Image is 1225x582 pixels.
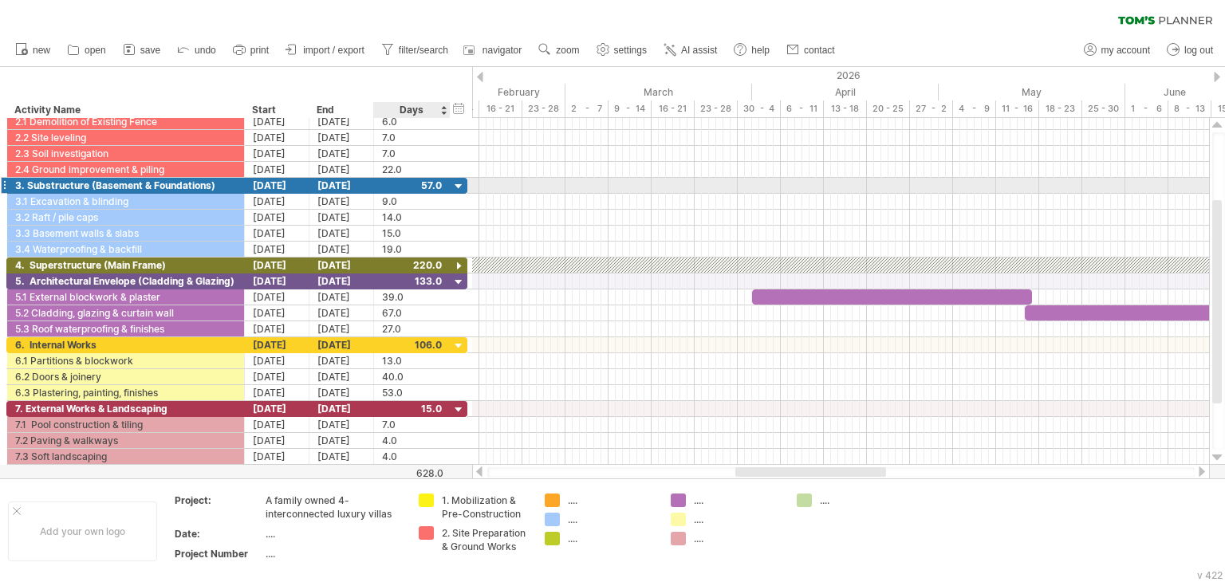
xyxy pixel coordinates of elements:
[1101,45,1150,56] span: my account
[820,494,907,507] div: ....
[309,194,374,209] div: [DATE]
[15,353,236,368] div: 6.1 Partitions & blockwork
[245,353,309,368] div: [DATE]
[15,305,236,320] div: 5.2 Cladding, glazing & curtain wall
[824,100,867,117] div: 13 - 18
[781,100,824,117] div: 6 - 11
[245,417,309,432] div: [DATE]
[245,194,309,209] div: [DATE]
[175,494,262,507] div: Project:
[309,385,374,400] div: [DATE]
[393,84,565,100] div: February 2026
[382,210,442,225] div: 14.0
[996,100,1039,117] div: 11 - 16
[309,114,374,129] div: [DATE]
[730,40,774,61] a: help
[568,532,655,545] div: ....
[377,40,453,61] a: filter/search
[565,84,752,100] div: March 2026
[1080,40,1155,61] a: my account
[568,513,655,526] div: ....
[382,321,442,336] div: 27.0
[317,102,364,118] div: End
[245,305,309,320] div: [DATE]
[119,40,165,61] a: save
[953,100,996,117] div: 4 - 9
[15,242,236,257] div: 3.4 Waterproofing & backfill
[245,337,309,352] div: [DATE]
[63,40,111,61] a: open
[245,433,309,448] div: [DATE]
[568,494,655,507] div: ....
[245,385,309,400] div: [DATE]
[266,494,400,521] div: A family owned 4-interconnected luxury villas
[15,210,236,225] div: 3.2 Raft / pile caps
[752,84,939,100] div: April 2026
[867,100,910,117] div: 20 - 25
[11,40,55,61] a: new
[309,226,374,241] div: [DATE]
[382,146,442,161] div: 7.0
[442,526,529,553] div: 2. Site Preparation & Ground Works
[461,40,526,61] a: navigator
[382,226,442,241] div: 15.0
[382,242,442,257] div: 19.0
[375,467,443,479] div: 628.0
[382,289,442,305] div: 39.0
[303,45,364,56] span: import / export
[15,146,236,161] div: 2.3 Soil investigation
[245,178,309,193] div: [DATE]
[910,100,953,117] div: 27 - 2
[399,45,448,56] span: filter/search
[309,130,374,145] div: [DATE]
[309,369,374,384] div: [DATE]
[229,40,274,61] a: print
[382,369,442,384] div: 40.0
[245,289,309,305] div: [DATE]
[309,401,374,416] div: [DATE]
[534,40,584,61] a: zoom
[382,130,442,145] div: 7.0
[195,45,216,56] span: undo
[8,501,157,561] div: Add your own logo
[609,100,652,117] div: 9 - 14
[309,258,374,273] div: [DATE]
[694,494,781,507] div: ....
[1082,100,1125,117] div: 25 - 30
[15,321,236,336] div: 5.3 Roof waterproofing & finishes
[309,146,374,161] div: [DATE]
[245,369,309,384] div: [DATE]
[245,114,309,129] div: [DATE]
[266,547,400,560] div: ....
[804,45,835,56] span: contact
[309,242,374,257] div: [DATE]
[593,40,652,61] a: settings
[1125,100,1168,117] div: 1 - 6
[1168,100,1211,117] div: 8 - 13
[245,146,309,161] div: [DATE]
[266,527,400,541] div: ....
[309,433,374,448] div: [DATE]
[382,114,442,129] div: 6.0
[309,305,374,320] div: [DATE]
[15,178,236,193] div: 3. Substructure (Basement & Foundations)
[245,130,309,145] div: [DATE]
[556,45,579,56] span: zoom
[282,40,369,61] a: import / export
[15,385,236,400] div: 6.3 Plastering, painting, finishes
[309,178,374,193] div: [DATE]
[245,210,309,225] div: [DATE]
[15,369,236,384] div: 6.2 Doors & joinery
[660,40,722,61] a: AI assist
[15,226,236,241] div: 3.3 Basement walls & slabs
[309,337,374,352] div: [DATE]
[245,242,309,257] div: [DATE]
[614,45,647,56] span: settings
[681,45,717,56] span: AI assist
[245,226,309,241] div: [DATE]
[1197,569,1223,581] div: v 422
[173,40,221,61] a: undo
[695,100,738,117] div: 23 - 28
[15,337,236,352] div: 6. Internal Works
[565,100,609,117] div: 2 - 7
